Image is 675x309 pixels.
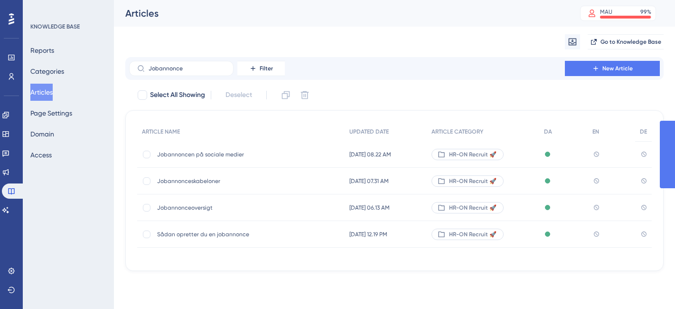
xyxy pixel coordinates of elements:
span: [DATE] 06.13 AM [349,204,390,212]
span: Go to Knowledge Base [600,38,661,46]
span: HR-ON Recruit 🚀 [449,177,497,185]
span: HR-ON Recruit 🚀 [449,204,497,212]
button: Categories [30,63,64,80]
div: 99 % [640,8,651,16]
button: Deselect [217,87,261,104]
span: Jobannonceoversigt [157,204,309,212]
button: Filter [237,61,285,76]
button: Articles [30,84,53,101]
button: New Article [565,61,660,76]
span: New Article [602,65,633,72]
span: DA [544,128,552,135]
span: ARTICLE NAME [142,128,180,135]
span: [DATE] 08.22 AM [349,151,391,158]
span: [DATE] 12.19 PM [349,231,387,238]
button: Page Settings [30,105,72,122]
span: Filter [260,65,273,72]
div: MAU [600,8,612,16]
iframe: UserGuiding AI Assistant Launcher [635,271,664,300]
span: HR-ON Recruit 🚀 [449,231,497,238]
span: Jobannoncen på sociale medier [157,151,309,158]
div: Articles [125,7,556,20]
button: Domain [30,126,54,143]
button: Go to Knowledge Base [588,34,664,49]
span: Deselect [225,89,252,101]
span: EN [592,128,599,135]
span: ARTICLE CATEGORY [431,128,483,135]
input: Search [149,65,225,72]
button: Reports [30,42,54,59]
span: HR-ON Recruit 🚀 [449,151,497,158]
span: Jobannonceskabeloner [157,177,309,185]
span: DE [640,128,647,135]
span: [DATE] 07.31 AM [349,177,389,185]
button: Access [30,146,52,164]
div: KNOWLEDGE BASE [30,23,80,30]
span: UPDATED DATE [349,128,389,135]
span: Sådan opretter du en jobannonce [157,231,309,238]
span: Select All Showing [150,89,205,101]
